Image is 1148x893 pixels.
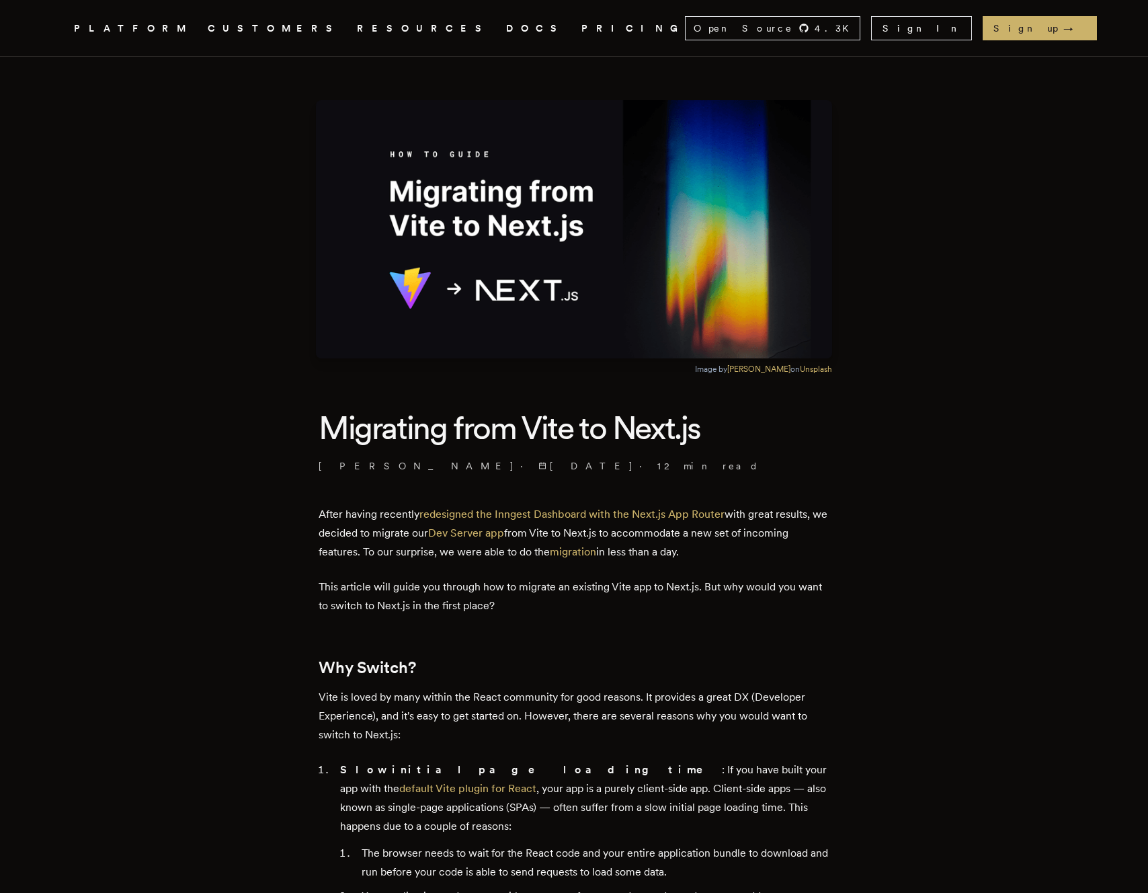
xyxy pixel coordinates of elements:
[581,20,685,37] a: PRICING
[319,505,829,561] p: After having recently with great results, we decided to migrate our from Vite to Next.js to accom...
[428,527,504,539] a: Dev Server app
[340,763,722,776] strong: Slow initial page loading time
[1063,22,1086,35] span: →
[727,364,790,374] a: [PERSON_NAME]
[694,22,793,35] span: Open Source
[316,100,832,358] img: Featured image for Migrating from Vite to Next.js blog post
[983,16,1097,40] a: Sign up
[74,20,192,37] button: PLATFORM
[550,545,596,558] a: migration
[208,20,341,37] a: CUSTOMERS
[871,16,972,40] a: Sign In
[358,844,829,882] li: The browser needs to wait for the React code and your entire application bundle to download and r...
[319,658,829,677] h2: Why Switch?
[319,407,829,449] h1: Migrating from Vite to Next.js
[815,22,857,35] span: 4.3 K
[800,364,832,374] a: Unsplash
[357,20,490,37] button: RESOURCES
[538,459,634,473] span: [DATE]
[657,459,759,473] span: 12 min read
[399,782,536,795] a: default Vite plugin for React
[506,20,565,37] a: DOCS
[319,459,515,473] a: [PERSON_NAME]
[319,578,829,615] p: This article will guide you through how to migrate an existing Vite app to Next.js. But why would...
[319,459,829,473] p: · ·
[319,688,829,744] p: Vite is loved by many within the React community for good reasons. It provides a great DX (Develo...
[695,364,832,375] figcaption: Image by on
[419,508,725,520] a: redesigned the Inngest Dashboard with the Next.js App Router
